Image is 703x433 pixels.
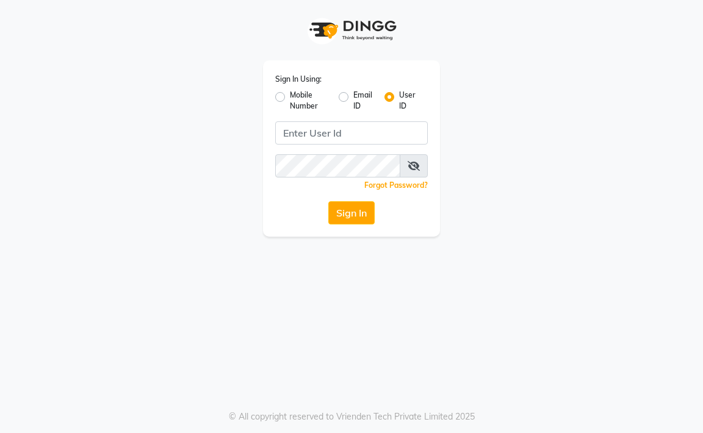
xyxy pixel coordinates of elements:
label: User ID [399,90,418,112]
button: Sign In [328,201,375,224]
input: Username [275,154,400,177]
label: Email ID [353,90,374,112]
label: Mobile Number [290,90,329,112]
label: Sign In Using: [275,74,322,85]
a: Forgot Password? [364,181,428,190]
img: logo1.svg [303,12,400,48]
input: Username [275,121,428,145]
